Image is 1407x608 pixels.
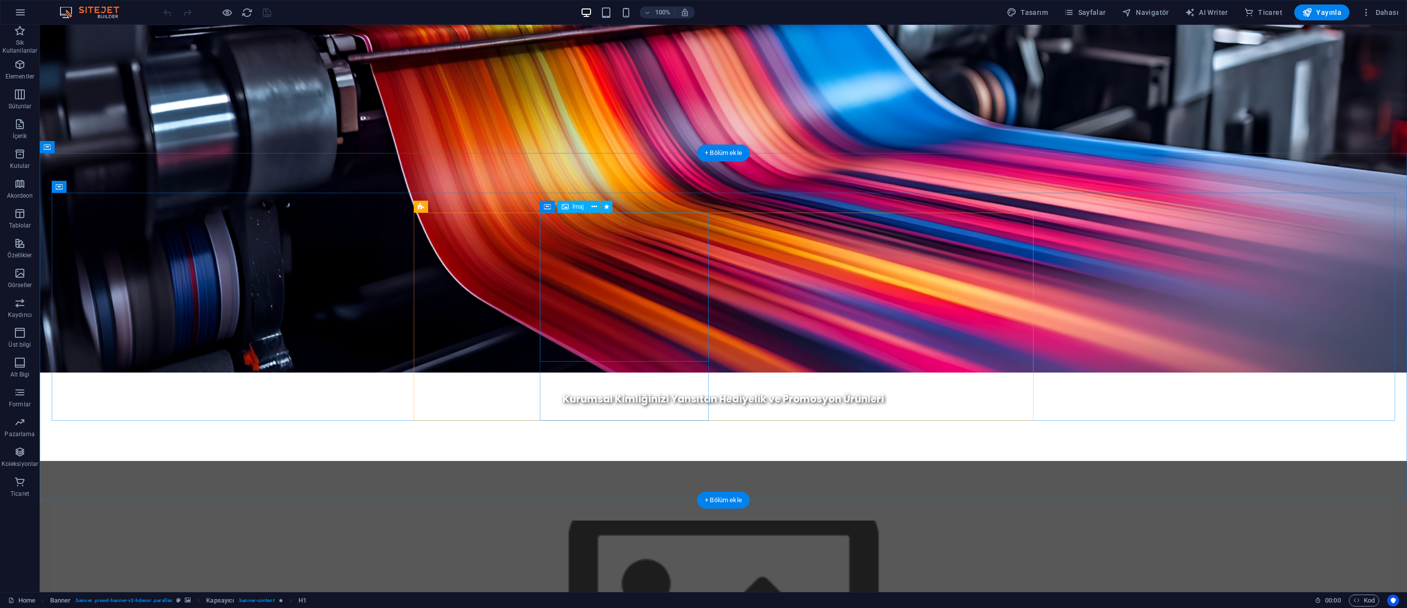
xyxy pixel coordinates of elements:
[8,311,32,319] p: Kaydırıcı
[206,595,234,607] span: Seçmek için tıkla. Düzenlemek için çift tıkla
[9,400,31,408] p: Formlar
[1325,595,1340,607] span: 00 00
[10,162,30,170] p: Kutular
[1353,595,1375,607] span: Kod
[57,6,132,18] img: Editor Logo
[640,6,675,18] button: 100%
[238,595,274,607] span: . banner-content
[655,6,670,18] h6: 100%
[1003,4,1052,20] button: Tasarım
[176,598,181,603] i: Bu element, özelleştirilebilir bir ön ayar
[1060,4,1110,20] button: Sayfalar
[5,73,34,80] p: Elementler
[221,6,233,18] button: Ön izleme modundan çıkıp düzenlemeye devam etmek için buraya tıklayın
[573,204,584,210] span: İmaj
[1332,597,1333,604] span: :
[7,251,32,259] p: Özellikler
[1387,595,1399,607] button: Usercentrics
[8,595,35,607] a: Seçimi iptal etmek için tıkla. Sayfaları açmak için çift tıkla
[1240,4,1286,20] button: Ticaret
[279,598,283,603] i: Element bir animasyon içeriyor
[1294,4,1349,20] button: Yayınla
[1007,7,1048,17] span: Tasarım
[1185,7,1228,17] span: AI Writer
[680,8,689,17] i: Yeniden boyutlandırmada yakınlaştırma düzeyini seçilen cihaza uyacak şekilde otomatik olarak ayarla.
[7,192,33,200] p: Akordeon
[12,132,27,140] p: İçerik
[10,490,29,498] p: Ticaret
[8,341,31,349] p: Üst bilgi
[1064,7,1106,17] span: Sayfalar
[1118,4,1173,20] button: Navigatör
[1315,595,1341,607] h6: Oturum süresi
[8,281,32,289] p: Görseller
[74,595,172,607] span: . banner .preset-banner-v3-hdecor .parallax
[185,598,191,603] i: Bu element, arka plan içeriyor
[1122,7,1169,17] span: Navigatör
[1349,595,1379,607] button: Kod
[697,145,750,161] div: + Bölüm ekle
[9,222,31,229] p: Tablolar
[697,492,750,509] div: + Bölüm ekle
[1,460,38,468] p: Koleksiyonlar
[1003,4,1052,20] div: Tasarım (Ctrl+Alt+Y)
[1181,4,1232,20] button: AI Writer
[10,371,30,379] p: Alt Bigi
[298,595,306,607] span: Seçmek için tıkla. Düzenlemek için çift tıkla
[1302,7,1341,17] span: Yayınla
[50,595,71,607] span: Seçmek için tıkla. Düzenlemek için çift tıkla
[241,7,253,18] i: Sayfayı yeniden yükleyin
[1244,7,1282,17] span: Ticaret
[241,6,253,18] button: reload
[1361,7,1399,17] span: Dahası
[4,430,35,438] p: Pazarlama
[1357,4,1403,20] button: Dahası
[8,102,32,110] p: Sütunlar
[50,595,307,607] nav: breadcrumb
